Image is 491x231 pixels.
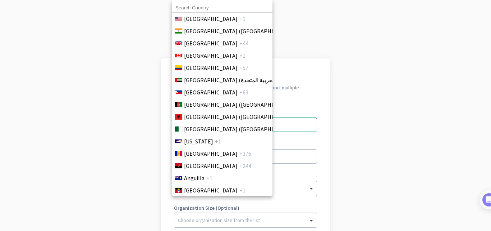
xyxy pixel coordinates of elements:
span: +1 [206,174,212,182]
span: [GEOGRAPHIC_DATA] [184,149,238,158]
span: [GEOGRAPHIC_DATA] (‫[GEOGRAPHIC_DATA]‬‎) [184,125,296,133]
span: [US_STATE] [184,137,213,146]
span: +244 [239,161,251,170]
span: +57 [239,63,248,72]
span: [GEOGRAPHIC_DATA] [184,161,238,170]
span: [GEOGRAPHIC_DATA] ([GEOGRAPHIC_DATA]) [184,27,296,35]
span: [GEOGRAPHIC_DATA] (‫[GEOGRAPHIC_DATA]‬‎) [184,100,296,109]
input: Search Country [172,3,272,13]
span: +1 [239,186,245,195]
span: [GEOGRAPHIC_DATA] ([GEOGRAPHIC_DATA]) [184,112,296,121]
span: +63 [239,88,248,97]
span: Anguilla [184,174,205,182]
span: +1 [215,137,221,146]
span: +376 [239,149,251,158]
span: [GEOGRAPHIC_DATA] [184,14,238,23]
span: +1 [239,14,245,23]
span: [GEOGRAPHIC_DATA] [184,63,238,72]
span: +44 [239,39,248,48]
span: [GEOGRAPHIC_DATA] (‫الإمارات العربية المتحدة‬‎) [184,76,298,84]
span: [GEOGRAPHIC_DATA] [184,186,238,195]
span: +1 [239,51,245,60]
span: [GEOGRAPHIC_DATA] [184,88,238,97]
span: [GEOGRAPHIC_DATA] [184,51,238,60]
span: [GEOGRAPHIC_DATA] [184,39,238,48]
